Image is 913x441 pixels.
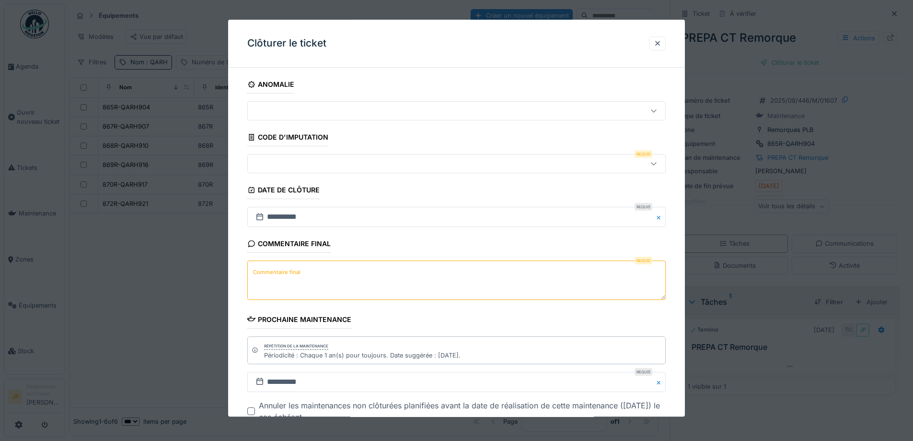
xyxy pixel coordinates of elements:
div: Périodicité : Chaque 1 an(s) pour toujours. Date suggérée : [DATE]. [264,351,461,360]
div: Date de clôture [247,183,320,200]
div: Commentaire final [247,237,331,253]
label: Commentaire final [251,266,302,278]
div: Requis [635,203,652,211]
div: Requis [635,151,652,158]
div: Annuler les maintenances non clôturées planifiées avant la date de réalisation de cette maintenan... [259,400,666,423]
div: Requis [635,257,652,265]
button: Close [655,207,666,227]
div: Anomalie [247,77,294,94]
button: Close [655,372,666,392]
div: Répétition de la maintenance [264,343,328,350]
div: Requis [635,368,652,376]
h3: Clôturer le ticket [247,37,326,49]
div: Code d'imputation [247,130,328,146]
div: Prochaine maintenance [247,312,351,329]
